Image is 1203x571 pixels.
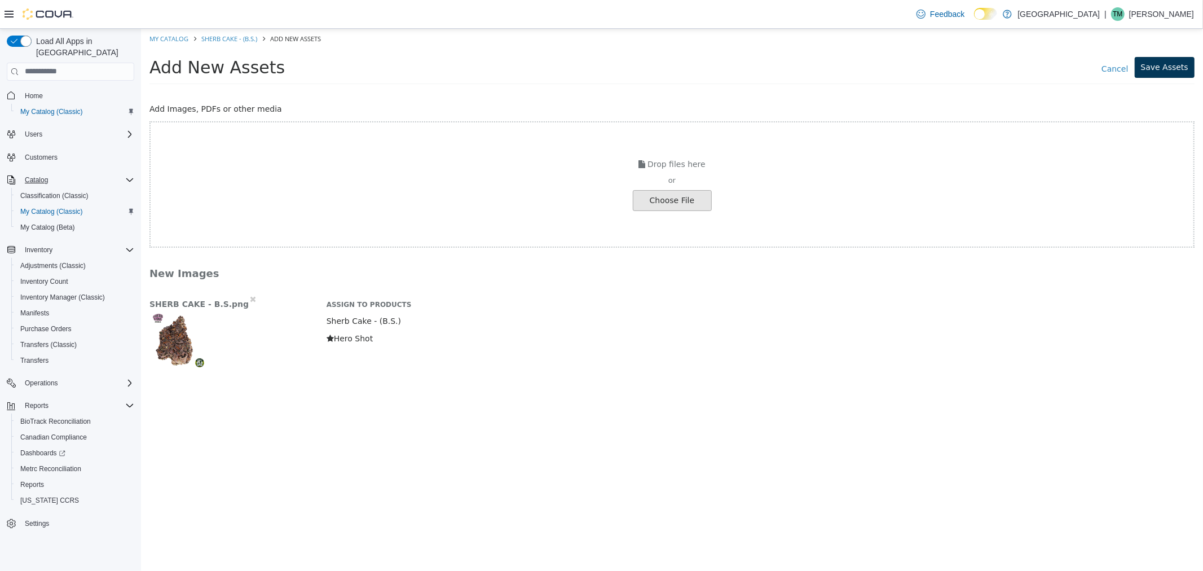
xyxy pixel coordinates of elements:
[25,245,52,254] span: Inventory
[20,480,44,489] span: Reports
[23,8,73,20] img: Cova
[16,494,83,507] a: [US_STATE] CCRS
[1129,7,1194,21] p: [PERSON_NAME]
[16,291,134,304] span: Inventory Manager (Classic)
[8,284,65,340] button: Preview
[11,337,139,353] button: Transfers (Classic)
[16,431,91,444] a: Canadian Compliance
[11,429,139,445] button: Canadian Compliance
[16,322,76,336] a: Purchase Orders
[20,309,49,318] span: Manifests
[16,291,109,304] a: Inventory Manager (Classic)
[2,242,139,258] button: Inventory
[7,83,134,561] nav: Complex example
[930,8,964,20] span: Feedback
[20,191,89,200] span: Classification (Classic)
[20,340,77,349] span: Transfers (Classic)
[16,205,134,218] span: My Catalog (Classic)
[994,28,1054,49] button: Save Assets
[186,304,1054,316] p: Hero Shot
[16,259,90,273] a: Adjustments (Classic)
[20,516,134,530] span: Settings
[11,493,139,508] button: [US_STATE] CCRS
[16,415,134,428] span: BioTrack Reconciliation
[2,398,139,414] button: Reports
[16,322,134,336] span: Purchase Orders
[1113,7,1122,21] span: TM
[16,221,134,234] span: My Catalog (Beta)
[8,29,144,49] span: Add New Assets
[60,6,116,14] a: Sherb Cake - (B.S.)
[11,104,139,120] button: My Catalog (Classic)
[8,74,1054,86] p: Add Images, PDFs or other media
[20,243,134,257] span: Inventory
[8,238,954,251] h3: New Images
[16,338,81,352] a: Transfers (Classic)
[11,204,139,219] button: My Catalog (Classic)
[2,87,139,104] button: Home
[16,494,134,507] span: Washington CCRS
[2,126,139,142] button: Users
[492,161,571,182] div: Choose File
[11,289,139,305] button: Inventory Manager (Classic)
[16,338,134,352] span: Transfers (Classic)
[20,261,86,270] span: Adjustments (Classic)
[11,274,139,289] button: Inventory Count
[16,446,134,460] span: Dashboards
[16,306,54,320] a: Manifests
[20,173,52,187] button: Catalog
[1017,7,1100,21] p: [GEOGRAPHIC_DATA]
[16,105,134,118] span: My Catalog (Classic)
[11,219,139,235] button: My Catalog (Beta)
[16,478,49,491] a: Reports
[16,431,134,444] span: Canadian Compliance
[11,353,139,368] button: Transfers
[25,153,58,162] span: Customers
[16,189,134,203] span: Classification (Classic)
[11,188,139,204] button: Classification (Classic)
[11,258,139,274] button: Adjustments (Classic)
[20,243,57,257] button: Inventory
[20,128,134,141] span: Users
[25,401,49,410] span: Reports
[16,354,53,367] a: Transfers
[20,207,83,216] span: My Catalog (Classic)
[954,30,993,47] a: Cancel
[20,277,68,286] span: Inventory Count
[20,150,134,164] span: Customers
[20,449,65,458] span: Dashboards
[16,221,80,234] a: My Catalog (Beta)
[11,321,139,337] button: Purchase Orders
[16,306,134,320] span: Manifests
[186,287,1054,298] p: Sherb Cake - (B.S.)
[20,293,105,302] span: Inventory Manager (Classic)
[16,189,93,203] a: Classification (Classic)
[25,379,58,388] span: Operations
[20,399,53,412] button: Reports
[108,264,116,277] button: Remove asset
[1111,7,1125,21] div: Tre Mace
[20,107,83,116] span: My Catalog (Classic)
[16,446,70,460] a: Dashboards
[10,146,1052,157] div: or
[8,270,108,280] span: SHERB CAKE - B.S.png
[16,415,95,428] a: BioTrack Reconciliation
[20,376,63,390] button: Operations
[25,130,42,139] span: Users
[20,517,54,530] a: Settings
[16,478,134,491] span: Reports
[974,8,998,20] input: Dark Mode
[16,105,87,118] a: My Catalog (Classic)
[16,462,134,476] span: Metrc Reconciliation
[16,259,134,273] span: Adjustments (Classic)
[20,89,134,103] span: Home
[16,354,134,367] span: Transfers
[25,519,49,528] span: Settings
[8,284,65,340] img: SHERB CAKE - B.S.png
[25,91,43,100] span: Home
[16,205,87,218] a: My Catalog (Classic)
[2,149,139,165] button: Customers
[912,3,969,25] a: Feedback
[32,36,134,58] span: Load All Apps in [GEOGRAPHIC_DATA]
[8,6,47,14] a: My Catalog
